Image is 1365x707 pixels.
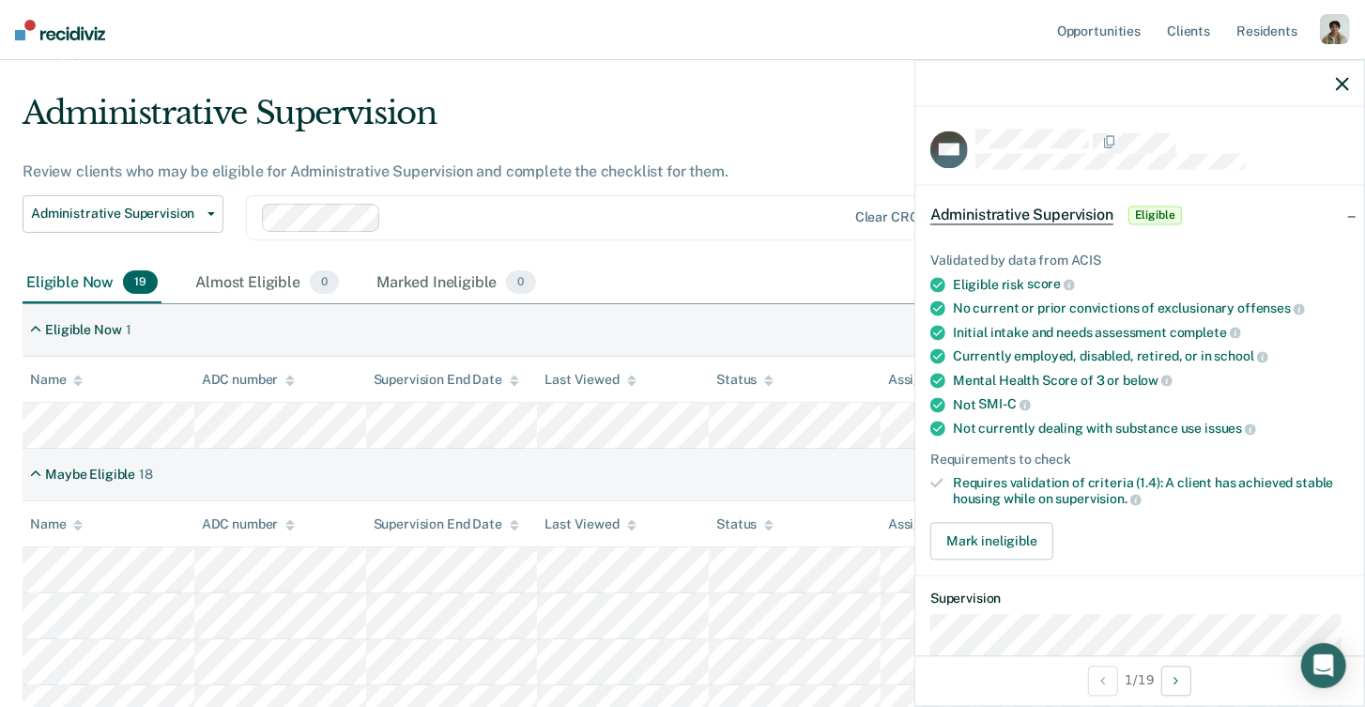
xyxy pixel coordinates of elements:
[1161,666,1191,696] button: Next Opportunity
[202,372,296,388] div: ADC number
[888,372,976,388] div: Assigned to
[953,421,1349,438] div: Not currently dealing with substance use
[31,206,200,222] span: Administrative Supervision
[930,206,1113,224] span: Administrative Supervision
[716,516,774,532] div: Status
[953,348,1349,365] div: Currently employed, disabled, retired, or in
[373,263,540,304] div: Marked Ineligible
[1204,421,1256,436] span: issues
[1128,206,1182,224] span: Eligible
[915,185,1364,245] div: Administrative SupervisionEligible
[192,263,343,304] div: Almost Eligible
[23,263,161,304] div: Eligible Now
[123,270,158,295] span: 19
[915,655,1364,705] div: 1 / 19
[1170,325,1241,340] span: complete
[374,516,519,532] div: Supervision End Date
[30,516,83,532] div: Name
[544,516,636,532] div: Last Viewed
[374,372,519,388] div: Supervision End Date
[1301,643,1346,688] div: Open Intercom Messenger
[506,270,535,295] span: 0
[1123,373,1173,388] span: below
[45,467,135,483] div: Maybe Eligible
[888,516,976,532] div: Assigned to
[930,452,1349,468] div: Requirements to check
[953,276,1349,293] div: Eligible risk
[953,475,1349,507] div: Requires validation of criteria (1.4): A client has achieved stable housing while on
[1215,349,1268,364] span: school
[45,322,121,338] div: Eligible Now
[202,516,296,532] div: ADC number
[953,300,1349,317] div: No current or prior convictions of exclusionary
[953,372,1349,389] div: Mental Health Score of 3 or
[139,467,153,483] div: 18
[23,162,1047,180] div: Review clients who may be eligible for Administrative Supervision and complete the checklist for ...
[15,20,105,40] img: Recidiviz
[930,591,1349,607] dt: Supervision
[23,94,1047,147] div: Administrative Supervision
[953,396,1349,413] div: Not
[953,324,1349,341] div: Initial intake and needs assessment
[1056,492,1142,507] span: supervision.
[1237,301,1305,316] span: offenses
[978,397,1030,412] span: SMI-C
[126,322,131,338] div: 1
[930,522,1053,560] button: Mark ineligible
[310,270,339,295] span: 0
[30,372,83,388] div: Name
[1088,666,1118,696] button: Previous Opportunity
[1027,277,1075,292] span: score
[855,209,926,225] div: Clear CROs
[930,253,1349,269] div: Validated by data from ACIS
[716,372,774,388] div: Status
[544,372,636,388] div: Last Viewed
